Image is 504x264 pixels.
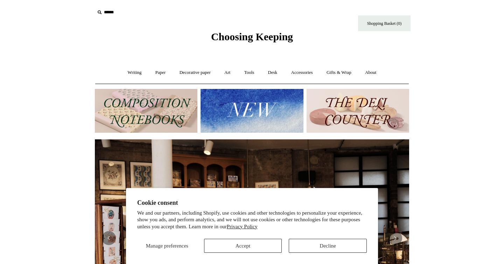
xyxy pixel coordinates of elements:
a: Gifts & Wrap [320,63,358,82]
a: Shopping Basket (0) [358,15,411,31]
img: 202302 Composition ledgers.jpg__PID:69722ee6-fa44-49dd-a067-31375e5d54ec [95,89,197,133]
a: About [359,63,383,82]
button: Next [388,231,402,245]
a: Accessories [285,63,319,82]
a: Privacy Policy [227,224,258,229]
p: We and our partners, including Shopify, use cookies and other technologies to personalize your ex... [137,210,367,230]
a: Tools [238,63,261,82]
img: New.jpg__PID:f73bdf93-380a-4a35-bcfe-7823039498e1 [201,89,303,133]
span: Manage preferences [146,243,188,249]
button: Manage preferences [137,239,197,253]
span: Choosing Keeping [211,31,293,42]
a: Writing [121,63,148,82]
button: Previous [102,231,116,245]
h2: Cookie consent [137,199,367,207]
a: Decorative paper [173,63,217,82]
img: The Deli Counter [307,89,409,133]
a: Choosing Keeping [211,36,293,41]
button: Decline [289,239,367,253]
a: Paper [149,63,172,82]
a: Art [218,63,237,82]
button: Accept [204,239,282,253]
a: Desk [262,63,284,82]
